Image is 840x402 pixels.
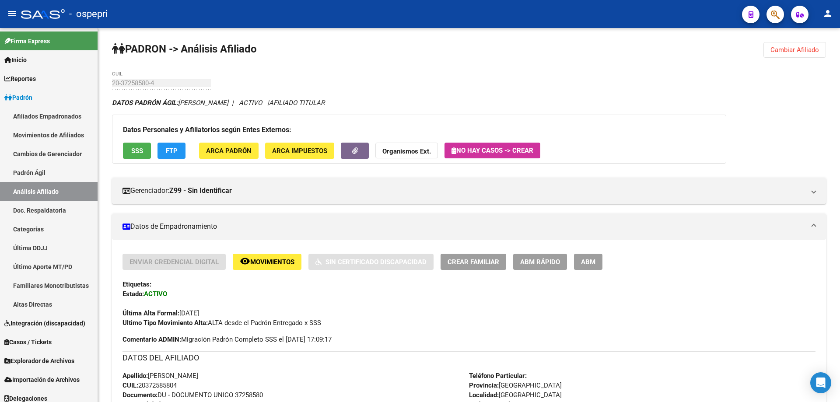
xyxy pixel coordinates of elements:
[469,372,527,380] strong: Teléfono Particular:
[122,372,198,380] span: [PERSON_NAME]
[112,43,257,55] strong: PADRON -> Análisis Afiliado
[7,8,17,19] mat-icon: menu
[129,258,219,266] span: Enviar Credencial Digital
[375,143,438,159] button: Organismos Ext.
[240,256,250,266] mat-icon: remove_red_eye
[308,254,434,270] button: Sin Certificado Discapacidad
[122,280,151,288] strong: Etiquetas:
[112,178,826,204] mat-expansion-panel-header: Gerenciador:Z99 - Sin Identificar
[122,254,226,270] button: Enviar Credencial Digital
[444,143,540,158] button: No hay casos -> Crear
[269,99,325,107] span: AFILIADO TITULAR
[122,319,208,327] strong: Ultimo Tipo Movimiento Alta:
[123,124,715,136] h3: Datos Personales y Afiliatorios según Entes Externos:
[122,372,148,380] strong: Apellido:
[122,290,144,298] strong: Estado:
[122,352,815,364] h3: DATOS DEL AFILIADO
[131,147,143,155] span: SSS
[770,46,819,54] span: Cambiar Afiliado
[169,186,232,196] strong: Z99 - Sin Identificar
[469,381,562,389] span: [GEOGRAPHIC_DATA]
[4,375,80,385] span: Importación de Archivos
[822,8,833,19] mat-icon: person
[448,258,499,266] span: Crear Familiar
[250,258,294,266] span: Movimientos
[574,254,602,270] button: ABM
[166,147,178,155] span: FTP
[4,337,52,347] span: Casos / Tickets
[272,147,327,155] span: ARCA Impuestos
[469,391,499,399] strong: Localidad:
[763,42,826,58] button: Cambiar Afiliado
[4,74,36,84] span: Reportes
[199,143,259,159] button: ARCA Padrón
[122,336,181,343] strong: Comentario ADMIN:
[144,290,167,298] strong: ACTIVO
[206,147,252,155] span: ARCA Padrón
[122,391,157,399] strong: Documento:
[4,356,74,366] span: Explorador de Archivos
[122,222,805,231] mat-panel-title: Datos de Empadronamiento
[122,186,805,196] mat-panel-title: Gerenciador:
[122,309,199,317] span: [DATE]
[581,258,595,266] span: ABM
[112,99,178,107] strong: DATOS PADRÓN ÁGIL:
[122,319,321,327] span: ALTA desde el Padrón Entregado x SSS
[4,318,85,328] span: Integración (discapacidad)
[4,93,32,102] span: Padrón
[112,99,325,107] i: | ACTIVO |
[123,143,151,159] button: SSS
[112,99,232,107] span: [PERSON_NAME] -
[382,147,431,155] strong: Organismos Ext.
[4,36,50,46] span: Firma Express
[469,381,499,389] strong: Provincia:
[122,381,177,389] span: 20372585804
[325,258,427,266] span: Sin Certificado Discapacidad
[122,335,332,344] span: Migración Padrón Completo SSS el [DATE] 17:09:17
[4,55,27,65] span: Inicio
[451,147,533,154] span: No hay casos -> Crear
[122,309,179,317] strong: Última Alta Formal:
[513,254,567,270] button: ABM Rápido
[233,254,301,270] button: Movimientos
[112,213,826,240] mat-expansion-panel-header: Datos de Empadronamiento
[469,391,562,399] span: [GEOGRAPHIC_DATA]
[810,372,831,393] div: Open Intercom Messenger
[122,381,138,389] strong: CUIL:
[122,391,263,399] span: DU - DOCUMENTO UNICO 37258580
[520,258,560,266] span: ABM Rápido
[69,4,108,24] span: - ospepri
[265,143,334,159] button: ARCA Impuestos
[157,143,185,159] button: FTP
[441,254,506,270] button: Crear Familiar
